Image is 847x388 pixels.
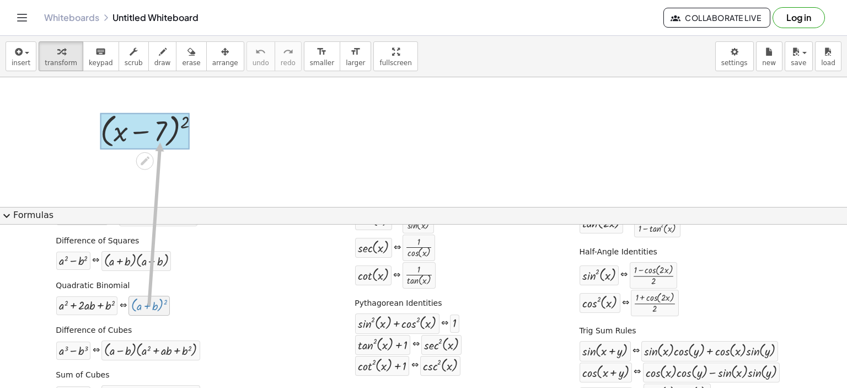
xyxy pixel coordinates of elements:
[340,41,371,71] button: format_sizelarger
[310,59,334,67] span: smaller
[634,366,641,379] div: ⇔
[393,269,400,282] div: ⇔
[673,13,761,23] span: Collaborate Live
[283,45,293,59] i: redo
[620,269,628,281] div: ⇔
[44,12,99,23] a: Whiteboards
[773,7,825,28] button: Log in
[154,59,171,67] span: draw
[791,59,806,67] span: save
[756,41,782,71] button: new
[56,370,109,381] label: Sum of Cubes
[182,59,200,67] span: erase
[119,41,149,71] button: scrub
[125,59,143,67] span: scrub
[579,247,657,258] label: Half-Angle Identities
[255,45,266,59] i: undo
[56,325,132,336] label: Difference of Cubes
[715,41,754,71] button: settings
[176,41,206,71] button: erase
[12,59,30,67] span: insert
[762,59,776,67] span: new
[815,41,841,71] button: load
[148,41,177,71] button: draw
[394,242,401,254] div: ⇔
[92,254,99,267] div: ⇔
[821,59,835,67] span: load
[721,59,748,67] span: settings
[95,45,106,59] i: keyboard
[441,317,448,330] div: ⇔
[13,9,31,26] button: Toggle navigation
[379,59,411,67] span: fullscreen
[350,45,361,59] i: format_size
[93,344,100,357] div: ⇔
[83,41,119,71] button: keyboardkeypad
[56,280,130,291] label: Quadratic Binomial
[785,41,813,71] button: save
[275,41,302,71] button: redoredo
[317,45,327,59] i: format_size
[355,298,442,309] label: Pythagorean Identities
[412,338,420,351] div: ⇔
[346,59,365,67] span: larger
[411,359,419,372] div: ⇔
[622,297,629,310] div: ⇔
[56,236,139,247] label: Difference of Squares
[246,41,275,71] button: undoundo
[39,41,83,71] button: transform
[281,59,296,67] span: redo
[663,8,770,28] button: Collaborate Live
[120,300,127,312] div: ⇔
[373,41,417,71] button: fullscreen
[45,59,77,67] span: transform
[89,59,113,67] span: keypad
[253,59,269,67] span: undo
[206,41,244,71] button: arrange
[212,59,238,67] span: arrange
[136,152,154,169] div: Edit math
[579,326,636,337] label: Trig Sum Rules
[625,217,632,230] div: ⇔
[6,41,36,71] button: insert
[632,345,640,358] div: ⇔
[304,41,340,71] button: format_sizesmaller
